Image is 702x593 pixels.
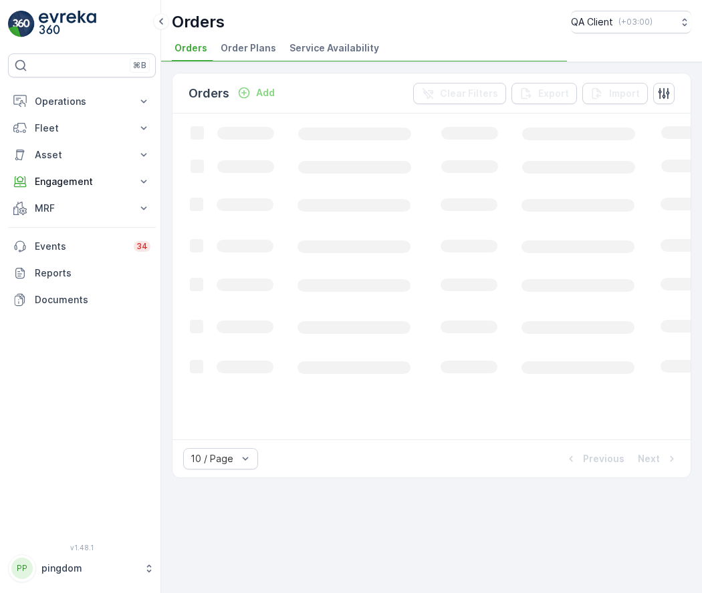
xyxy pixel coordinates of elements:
[636,451,680,467] button: Next
[35,240,126,253] p: Events
[189,84,229,103] p: Orders
[571,11,691,33] button: QA Client(+03:00)
[174,41,207,55] span: Orders
[638,452,660,465] p: Next
[538,87,569,100] p: Export
[35,95,129,108] p: Operations
[8,88,156,115] button: Operations
[256,86,275,100] p: Add
[609,87,640,100] p: Import
[413,83,506,104] button: Clear Filters
[221,41,276,55] span: Order Plans
[8,260,156,286] a: Reports
[11,558,33,579] div: PP
[511,83,577,104] button: Export
[583,452,624,465] p: Previous
[41,562,137,575] p: pingdom
[618,17,653,27] p: ( +03:00 )
[35,293,150,307] p: Documents
[8,168,156,195] button: Engagement
[35,202,129,215] p: MRF
[8,142,156,168] button: Asset
[35,266,150,280] p: Reports
[172,11,225,33] p: Orders
[39,11,96,37] img: logo_light-DOdMpM7g.png
[232,85,280,101] button: Add
[440,87,498,100] p: Clear Filters
[35,122,129,135] p: Fleet
[136,241,148,252] p: 34
[289,41,379,55] span: Service Availability
[35,175,129,188] p: Engagement
[35,148,129,162] p: Asset
[8,11,35,37] img: logo
[8,233,156,260] a: Events34
[133,60,146,71] p: ⌘B
[8,554,156,582] button: PPpingdom
[8,115,156,142] button: Fleet
[8,286,156,313] a: Documents
[8,195,156,222] button: MRF
[563,451,626,467] button: Previous
[571,15,613,29] p: QA Client
[582,83,648,104] button: Import
[8,544,156,552] span: v 1.48.1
